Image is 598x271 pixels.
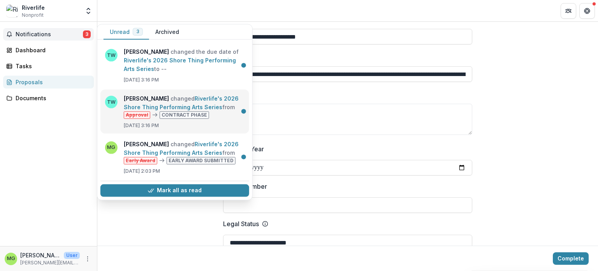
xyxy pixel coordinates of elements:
[553,252,589,265] button: Complete
[124,48,244,73] p: changed the due date of to --
[83,30,91,38] span: 3
[3,44,94,57] a: Dashboard
[6,5,19,17] img: Riverlife
[3,60,94,73] a: Tasks
[136,29,139,34] span: 3
[16,31,83,38] span: Notifications
[124,140,244,164] p: changed from
[104,25,149,40] button: Unread
[16,62,88,70] div: Tasks
[20,259,80,266] p: [PERSON_NAME][EMAIL_ADDRESS][DOMAIN_NAME]
[64,252,80,259] p: User
[149,25,185,40] button: Archived
[22,12,44,19] span: Nonprofit
[3,92,94,105] a: Documents
[124,94,244,119] p: changed from
[223,219,259,228] p: Legal Status
[7,256,15,261] div: Mike Good
[20,251,61,259] p: [PERSON_NAME]
[83,254,92,264] button: More
[100,184,249,197] button: Mark all as read
[16,78,88,86] div: Proposals
[124,95,239,110] a: Riverlife's 2026 Shore Thing Performing Arts Series
[579,3,595,19] button: Get Help
[16,94,88,102] div: Documents
[561,3,576,19] button: Partners
[22,4,45,12] div: Riverlife
[16,46,88,54] div: Dashboard
[3,76,94,89] a: Proposals
[124,57,236,72] a: Riverlife's 2026 Shore Thing Performing Arts Series
[83,3,94,19] button: Open entity switcher
[124,140,239,156] a: Riverlife's 2026 Shore Thing Performing Arts Series
[3,28,94,41] button: Notifications3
